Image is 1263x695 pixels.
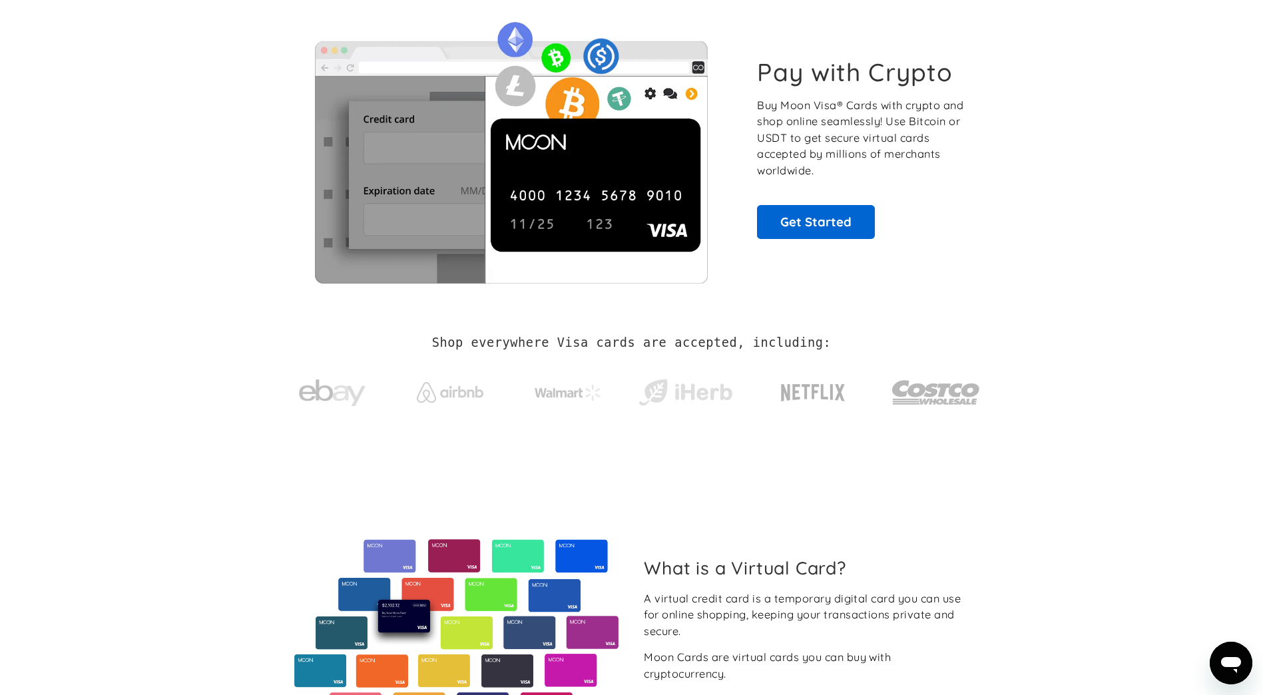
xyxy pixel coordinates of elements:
[299,372,366,414] img: ebay
[757,205,875,238] a: Get Started
[432,336,831,350] h2: Shop everywhere Visa cards are accepted, including:
[1210,642,1252,684] iframe: Gumb za odpiranje okna za sporočila
[518,371,617,407] a: Walmart
[644,557,969,579] h2: What is a Virtual Card?
[757,57,953,87] h1: Pay with Crypto
[400,369,499,409] a: Airbnb
[636,375,735,410] img: iHerb
[891,354,981,424] a: Costco
[780,376,846,409] img: Netflix
[757,97,965,179] p: Buy Moon Visa® Cards with crypto and shop online seamlessly! Use Bitcoin or USDT to get secure vi...
[636,362,735,417] a: iHerb
[644,649,969,682] div: Moon Cards are virtual cards you can buy with cryptocurrency.
[891,367,981,417] img: Costco
[535,385,601,401] img: Walmart
[283,359,382,421] a: ebay
[644,590,969,640] div: A virtual credit card is a temporary digital card you can use for online shopping, keeping your t...
[283,13,739,283] img: Moon Cards let you spend your crypto anywhere Visa is accepted.
[417,382,483,403] img: Airbnb
[754,363,873,416] a: Netflix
